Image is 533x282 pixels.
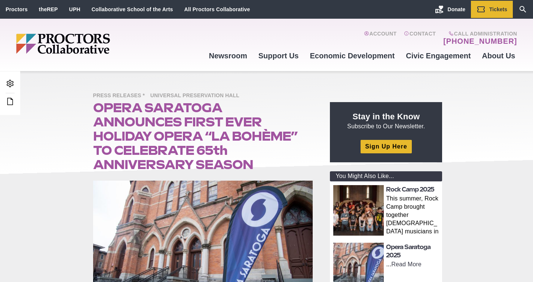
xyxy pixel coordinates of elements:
[6,6,28,12] a: Proctors
[386,243,431,259] a: Opera Saratoga 2025
[333,185,384,236] img: thumbnail: Rock Camp 2025
[477,46,521,66] a: About Us
[513,1,533,18] a: Search
[184,6,250,12] a: All Proctors Collaborative
[400,46,476,66] a: Civic Engagement
[4,95,16,109] a: Edit this Post/Page
[404,31,436,46] a: Contact
[391,261,422,267] a: Read More
[353,112,420,121] strong: Stay in the Know
[92,6,173,12] a: Collaborative School of the Arts
[386,186,434,193] a: Rock Camp 2025
[471,1,513,18] a: Tickets
[386,194,440,237] p: This summer, Rock Camp brought together [DEMOGRAPHIC_DATA] musicians in the [GEOGRAPHIC_DATA] at ...
[304,46,401,66] a: Economic Development
[386,260,440,269] p: ...
[150,92,243,98] a: Universal Preservation Hall
[93,91,149,101] span: Press Releases *
[16,34,168,54] img: Proctors logo
[361,140,411,153] a: Sign Up Here
[429,1,471,18] a: Donate
[39,6,58,12] a: theREP
[364,31,396,46] a: Account
[339,111,433,131] p: Subscribe to Our Newsletter.
[69,6,80,12] a: UPH
[441,31,517,37] span: Call Administration
[4,77,16,91] a: Admin Area
[330,171,442,181] div: You Might Also Like...
[93,101,313,172] h1: OPERA SARATOGA ANNOUNCES FIRST EVER HOLIDAY OPERA “LA BOHÈME” TO CELEBRATE 65th ANNIVERSARY SEASON
[203,46,252,66] a: Newsroom
[150,91,243,101] span: Universal Preservation Hall
[448,6,465,12] span: Donate
[93,92,149,98] a: Press Releases *
[443,37,517,46] a: [PHONE_NUMBER]
[489,6,507,12] span: Tickets
[253,46,304,66] a: Support Us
